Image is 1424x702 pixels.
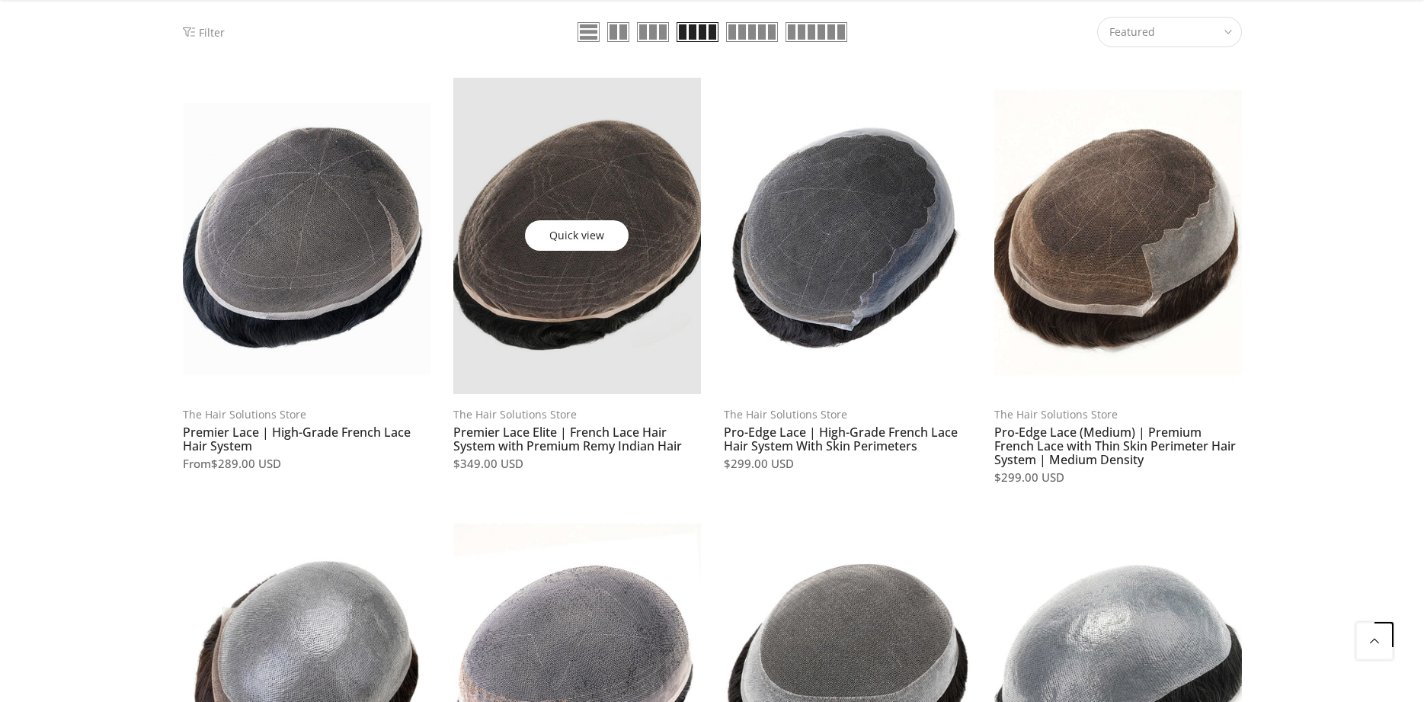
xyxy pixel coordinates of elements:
[183,407,306,422] a: The Hair Solutions Store
[724,454,971,474] div: $299.00 USD
[994,468,1242,488] div: $299.00 USD
[536,220,617,251] span: Quick view
[453,407,577,422] a: The Hair Solutions Store
[994,424,1236,468] a: Pro-Edge Lace (Medium) | Premium French Lace with Thin Skin Perimeter Hair System | Medium Density
[724,424,958,454] a: Pro-Edge Lace | High-Grade French Lace Hair System With Skin Perimeters
[183,24,225,40] button: Show filters
[183,454,430,474] div: $289.00 USD
[453,424,682,454] a: Premier Lace Elite | French Lace Hair System with Premium Remy Indian Hair
[183,456,211,471] span: From
[1109,25,1218,39] span: Featured
[183,424,411,454] a: Premier Lace | High-Grade French Lace Hair System
[1355,622,1394,660] a: Back to the top
[724,407,847,422] a: The Hair Solutions Store
[1097,17,1242,47] button: Featured
[453,454,701,474] div: $349.00 USD
[525,220,629,251] a: Quick view
[994,407,1118,422] a: The Hair Solutions Store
